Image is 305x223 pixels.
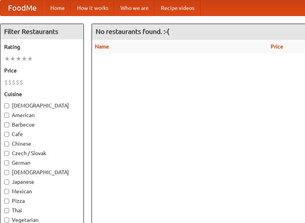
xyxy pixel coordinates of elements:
input: Cafe [4,132,9,137]
label: Mexican [4,188,80,195]
input: Vegetarian [4,218,9,223]
input: Pizza [4,199,9,204]
li: $ [8,78,12,87]
label: Pizza [4,197,80,205]
li: ★ [10,55,16,63]
input: German [4,160,9,165]
li: ★ [27,55,33,63]
label: Chinese [4,140,80,148]
h5: Rating [4,43,80,51]
label: Barbecue [4,121,80,128]
a: Home [44,0,71,16]
li: ★ [21,55,27,63]
a: Price [271,43,283,50]
input: Barbecue [4,122,9,127]
input: Mexican [4,189,9,194]
label: Japanese [4,178,80,186]
li: $ [16,78,19,87]
input: American [4,113,9,118]
label: German [4,159,80,167]
input: Japanese [4,180,9,184]
input: [DEMOGRAPHIC_DATA] [4,103,9,108]
input: Czech / Slovak [4,151,9,156]
li: $ [19,78,23,87]
input: Thai [4,208,9,213]
h4: Filter Restaurants [0,24,83,39]
ng-pluralize: No restaurants found. :-( [96,28,169,35]
a: Who we are [114,0,155,16]
h5: Price [4,67,80,74]
label: American [4,111,80,119]
li: ★ [4,55,10,63]
label: [DEMOGRAPHIC_DATA] [4,168,80,176]
li: ★ [16,55,21,63]
label: [DEMOGRAPHIC_DATA] [4,102,80,109]
a: Name [95,43,109,50]
li: $ [12,78,16,87]
li: $ [4,78,8,87]
a: Recipe videos [155,0,201,16]
h5: Cuisine [4,90,80,98]
label: Thai [4,207,80,214]
input: Chinese [4,141,9,146]
label: Cafe [4,130,80,138]
label: Czech / Slovak [4,149,80,157]
a: How it works [71,0,114,16]
input: [DEMOGRAPHIC_DATA] [4,170,9,175]
a: FoodMe [0,0,44,16]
